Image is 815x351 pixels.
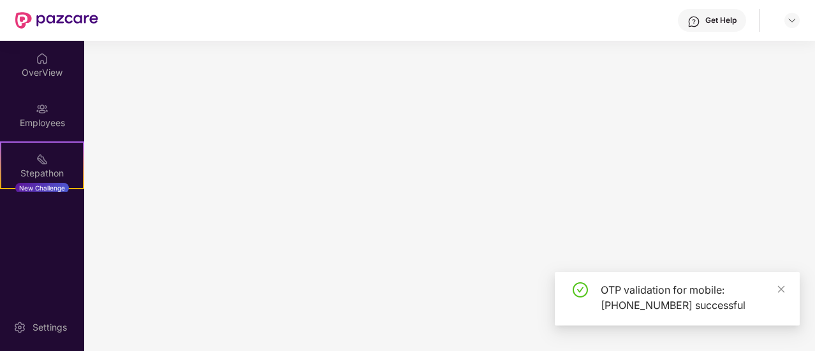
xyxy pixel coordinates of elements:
[15,12,98,29] img: New Pazcare Logo
[601,282,784,313] div: OTP validation for mobile: [PHONE_NUMBER] successful
[29,321,71,334] div: Settings
[1,167,83,180] div: Stepathon
[705,15,737,25] div: Get Help
[687,15,700,28] img: svg+xml;base64,PHN2ZyBpZD0iSGVscC0zMngzMiIgeG1sbnM9Imh0dHA6Ly93d3cudzMub3JnLzIwMDAvc3ZnIiB3aWR0aD...
[13,321,26,334] img: svg+xml;base64,PHN2ZyBpZD0iU2V0dGluZy0yMHgyMCIgeG1sbnM9Imh0dHA6Ly93d3cudzMub3JnLzIwMDAvc3ZnIiB3aW...
[777,285,786,294] span: close
[36,153,48,166] img: svg+xml;base64,PHN2ZyB4bWxucz0iaHR0cDovL3d3dy53My5vcmcvMjAwMC9zdmciIHdpZHRoPSIyMSIgaGVpZ2h0PSIyMC...
[15,183,69,193] div: New Challenge
[573,282,588,297] span: check-circle
[36,103,48,115] img: svg+xml;base64,PHN2ZyBpZD0iRW1wbG95ZWVzIiB4bWxucz0iaHR0cDovL3d3dy53My5vcmcvMjAwMC9zdmciIHdpZHRoPS...
[36,52,48,65] img: svg+xml;base64,PHN2ZyBpZD0iSG9tZSIgeG1sbnM9Imh0dHA6Ly93d3cudzMub3JnLzIwMDAvc3ZnIiB3aWR0aD0iMjAiIG...
[787,15,797,25] img: svg+xml;base64,PHN2ZyBpZD0iRHJvcGRvd24tMzJ4MzIiIHhtbG5zPSJodHRwOi8vd3d3LnczLm9yZy8yMDAwL3N2ZyIgd2...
